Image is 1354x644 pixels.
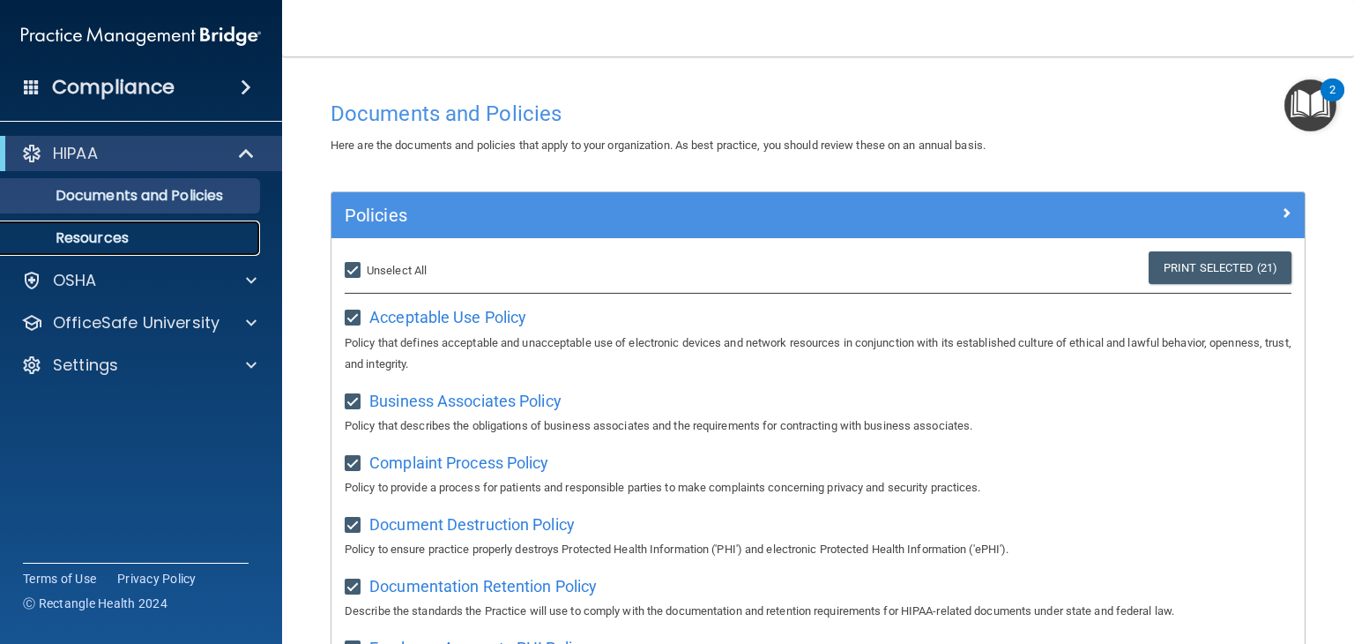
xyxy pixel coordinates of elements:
[52,75,175,100] h4: Compliance
[21,143,256,164] a: HIPAA
[369,453,548,472] span: Complaint Process Policy
[23,570,96,588] a: Terms of Use
[345,477,1291,498] p: Policy to provide a process for patients and responsible parties to make complaints concerning pr...
[11,229,252,247] p: Resources
[369,308,526,326] span: Acceptable Use Policy
[117,570,197,588] a: Privacy Policy
[21,355,257,376] a: Settings
[21,312,257,333] a: OfficeSafe University
[345,333,1291,375] p: Policy that defines acceptable and unacceptable use of electronic devices and network resources i...
[21,19,261,54] img: PMB logo
[53,355,118,376] p: Settings
[331,139,986,152] span: Here are the documents and policies that apply to your organization. As best practice, you should...
[23,595,167,612] span: Ⓒ Rectangle Health 2024
[345,264,365,278] input: Unselect All
[53,312,219,333] p: OfficeSafe University
[367,264,427,277] span: Unselect All
[345,601,1291,622] p: Describe the standards the Practice will use to comply with the documentation and retention requi...
[1329,90,1335,113] div: 2
[53,270,97,291] p: OSHA
[11,187,252,205] p: Documents and Policies
[345,539,1291,560] p: Policy to ensure practice properly destroys Protected Health Information ('PHI') and electronic P...
[345,201,1291,229] a: Policies
[1284,79,1336,131] button: Open Resource Center, 2 new notifications
[369,515,575,534] span: Document Destruction Policy
[345,206,1048,225] h5: Policies
[21,270,257,291] a: OSHA
[53,143,98,164] p: HIPAA
[331,102,1306,125] h4: Documents and Policies
[1149,251,1291,284] a: Print Selected (21)
[369,392,562,410] span: Business Associates Policy
[345,416,1291,437] p: Policy that describes the obligations of business associates and the requirements for contracting...
[1050,528,1333,598] iframe: Drift Widget Chat Controller
[369,577,597,595] span: Documentation Retention Policy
